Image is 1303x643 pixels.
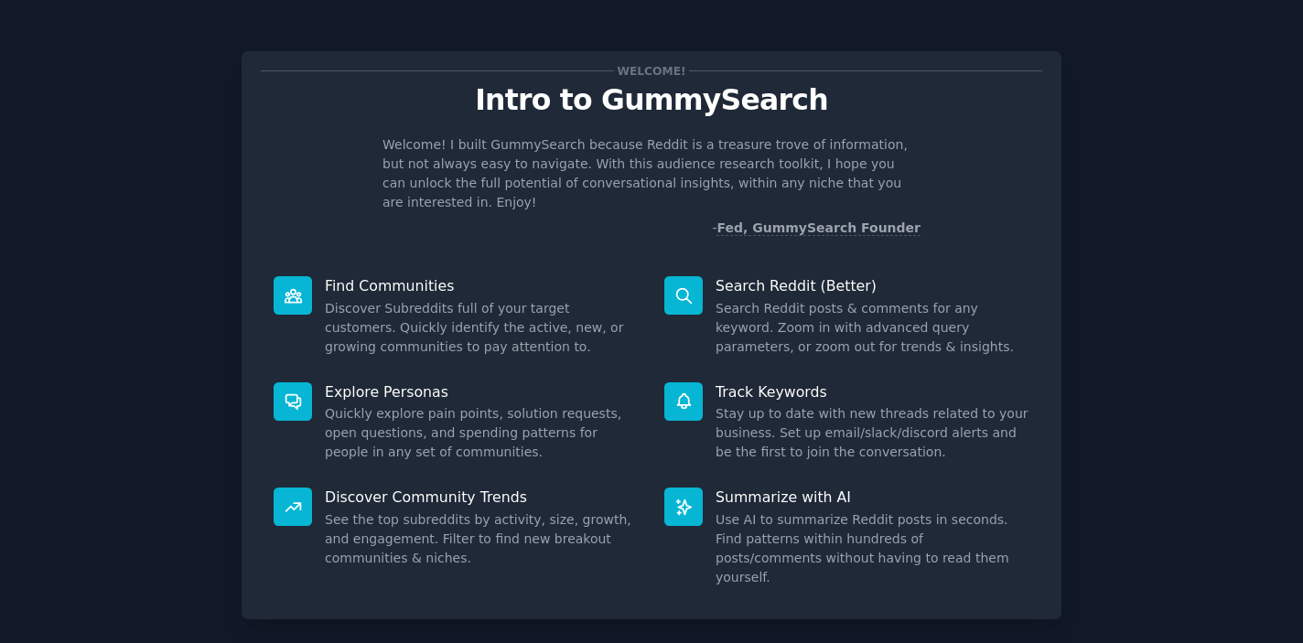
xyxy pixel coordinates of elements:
[716,488,1029,507] p: Summarize with AI
[325,510,639,568] dd: See the top subreddits by activity, size, growth, and engagement. Filter to find new breakout com...
[614,61,689,80] span: Welcome!
[382,135,921,212] p: Welcome! I built GummySearch because Reddit is a treasure trove of information, but not always ea...
[261,84,1042,116] p: Intro to GummySearch
[325,299,639,357] dd: Discover Subreddits full of your target customers. Quickly identify the active, new, or growing c...
[716,404,1029,462] dd: Stay up to date with new threads related to your business. Set up email/slack/discord alerts and ...
[712,219,921,238] div: -
[325,382,639,402] p: Explore Personas
[325,488,639,507] p: Discover Community Trends
[716,510,1029,587] dd: Use AI to summarize Reddit posts in seconds. Find patterns within hundreds of posts/comments with...
[325,404,639,462] dd: Quickly explore pain points, solution requests, open questions, and spending patterns for people ...
[716,299,1029,357] dd: Search Reddit posts & comments for any keyword. Zoom in with advanced query parameters, or zoom o...
[716,276,1029,295] p: Search Reddit (Better)
[716,382,1029,402] p: Track Keywords
[325,276,639,295] p: Find Communities
[716,220,921,236] a: Fed, GummySearch Founder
